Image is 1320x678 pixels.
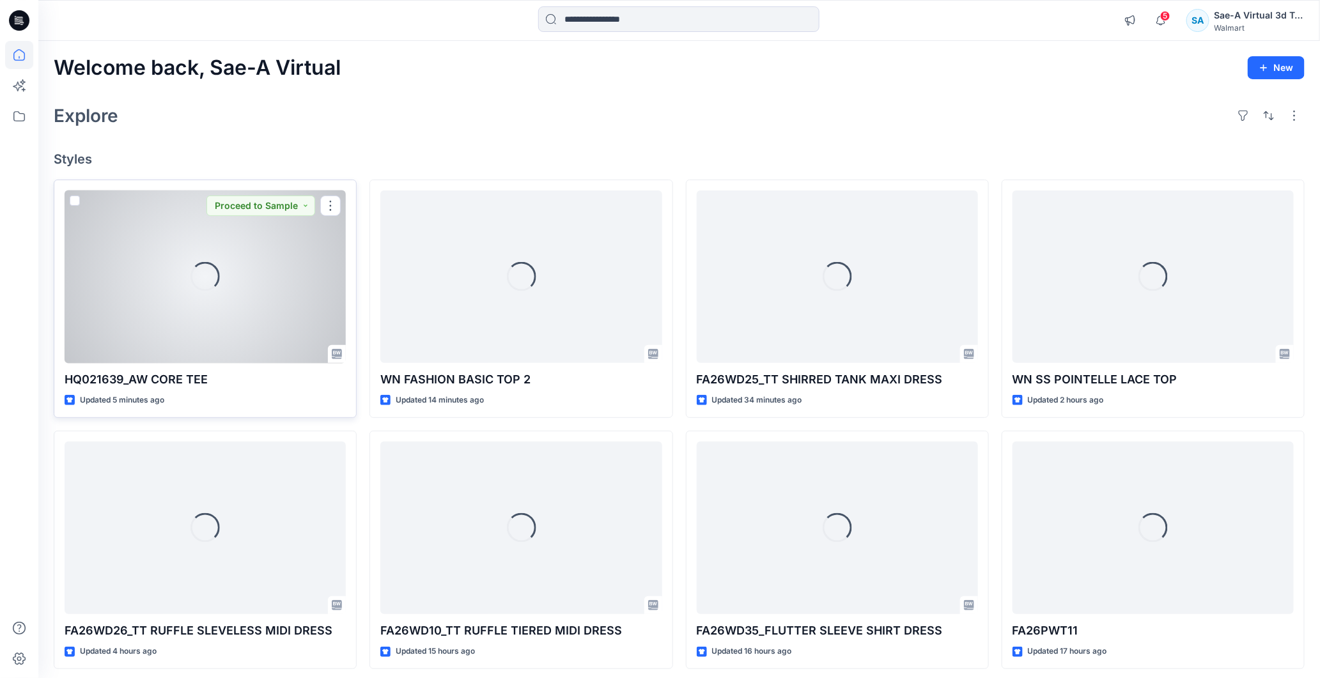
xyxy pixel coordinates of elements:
p: FA26WD10_TT RUFFLE TIERED MIDI DRESS [380,622,662,640]
div: Sae-A Virtual 3d Team [1215,8,1304,23]
p: Updated 15 hours ago [396,645,475,658]
p: Updated 16 hours ago [712,645,792,658]
p: FA26PWT11 [1013,622,1294,640]
h2: Explore [54,105,118,126]
p: Updated 34 minutes ago [712,394,802,407]
span: 5 [1160,11,1170,21]
p: Updated 4 hours ago [80,645,157,658]
button: New [1248,56,1305,79]
p: FA26WD35_FLUTTER SLEEVE SHIRT DRESS [697,622,978,640]
p: HQ021639_AW CORE TEE [65,371,346,389]
p: Updated 14 minutes ago [396,394,484,407]
h4: Styles [54,151,1305,167]
div: Walmart [1215,23,1304,33]
p: FA26WD25_TT SHIRRED TANK MAXI DRESS [697,371,978,389]
p: Updated 5 minutes ago [80,394,164,407]
h2: Welcome back, Sae-A Virtual [54,56,341,80]
p: Updated 17 hours ago [1028,645,1107,658]
div: SA [1186,9,1209,32]
p: Updated 2 hours ago [1028,394,1104,407]
p: FA26WD26_TT RUFFLE SLEVELESS MIDI DRESS [65,622,346,640]
p: WN SS POINTELLE LACE TOP [1013,371,1294,389]
p: WN FASHION BASIC TOP 2 [380,371,662,389]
